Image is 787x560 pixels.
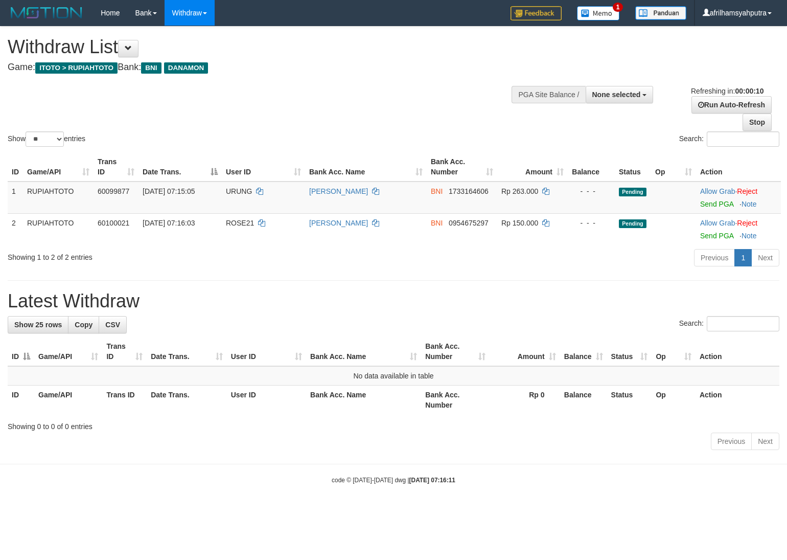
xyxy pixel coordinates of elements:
[94,152,138,182] th: Trans ID: activate to sort column ascending
[147,337,227,366] th: Date Trans.: activate to sort column ascending
[98,187,129,195] span: 60099877
[619,219,646,228] span: Pending
[700,232,733,240] a: Send PGA
[592,91,641,99] span: None selected
[707,316,779,331] input: Search:
[427,152,497,182] th: Bank Acc. Number: activate to sort column ascending
[35,62,118,74] span: ITOTO > RUPIAHTOTO
[305,152,427,182] th: Bank Acc. Name: activate to sort column ascending
[26,131,64,147] select: Showentries
[691,87,763,95] span: Refreshing in:
[615,152,651,182] th: Status
[8,248,320,262] div: Showing 1 to 2 of 2 entries
[409,477,455,484] strong: [DATE] 07:16:11
[141,62,161,74] span: BNI
[607,337,652,366] th: Status: activate to sort column ascending
[743,114,772,131] a: Stop
[568,152,615,182] th: Balance
[143,219,195,227] span: [DATE] 07:16:03
[8,316,68,333] a: Show 25 rows
[14,321,62,329] span: Show 25 rows
[23,213,94,245] td: RUPIAHTOTO
[8,417,779,432] div: Showing 0 to 0 of 0 entries
[143,187,195,195] span: [DATE] 07:15:05
[102,337,147,366] th: Trans ID: activate to sort column ascending
[99,316,127,333] a: CSV
[511,6,562,20] img: Feedback.jpg
[102,386,147,415] th: Trans ID
[619,188,646,196] span: Pending
[164,62,209,74] span: DANAMON
[751,433,779,450] a: Next
[105,321,120,329] span: CSV
[306,337,421,366] th: Bank Acc. Name: activate to sort column ascending
[652,337,695,366] th: Op: activate to sort column ascending
[512,86,585,103] div: PGA Site Balance /
[751,249,779,266] a: Next
[309,219,368,227] a: [PERSON_NAME]
[490,337,560,366] th: Amount: activate to sort column ascending
[34,386,102,415] th: Game/API
[696,386,779,415] th: Action
[8,37,515,57] h1: Withdraw List
[8,5,85,20] img: MOTION_logo.png
[572,186,611,196] div: - - -
[8,131,85,147] label: Show entries
[696,152,781,182] th: Action
[586,86,654,103] button: None selected
[737,219,757,227] a: Reject
[8,182,23,214] td: 1
[635,6,686,20] img: panduan.png
[8,213,23,245] td: 2
[8,366,779,386] td: No data available in table
[691,96,772,114] a: Run Auto-Refresh
[572,218,611,228] div: - - -
[332,477,455,484] small: code © [DATE]-[DATE] dwg |
[737,187,757,195] a: Reject
[577,6,620,20] img: Button%20Memo.svg
[23,182,94,214] td: RUPIAHTOTO
[694,249,735,266] a: Previous
[222,152,305,182] th: User ID: activate to sort column ascending
[700,200,733,208] a: Send PGA
[607,386,652,415] th: Status
[421,386,490,415] th: Bank Acc. Number
[23,152,94,182] th: Game/API: activate to sort column ascending
[147,386,227,415] th: Date Trans.
[735,87,763,95] strong: 00:00:10
[8,337,34,366] th: ID: activate to sort column descending
[431,187,443,195] span: BNI
[700,187,735,195] a: Allow Grab
[8,386,34,415] th: ID
[501,219,538,227] span: Rp 150.000
[742,232,757,240] a: Note
[226,219,254,227] span: ROSE21
[651,152,696,182] th: Op: activate to sort column ascending
[449,187,489,195] span: Copy 1733164606 to clipboard
[497,152,568,182] th: Amount: activate to sort column ascending
[679,316,779,331] label: Search:
[696,213,781,245] td: ·
[421,337,490,366] th: Bank Acc. Number: activate to sort column ascending
[679,131,779,147] label: Search:
[707,131,779,147] input: Search:
[8,291,779,311] h1: Latest Withdraw
[490,386,560,415] th: Rp 0
[652,386,695,415] th: Op
[700,219,735,227] a: Allow Grab
[98,219,129,227] span: 60100021
[75,321,92,329] span: Copy
[560,337,607,366] th: Balance: activate to sort column ascending
[742,200,757,208] a: Note
[431,219,443,227] span: BNI
[700,219,737,227] span: ·
[138,152,222,182] th: Date Trans.: activate to sort column descending
[449,219,489,227] span: Copy 0954675297 to clipboard
[501,187,538,195] span: Rp 263.000
[227,386,306,415] th: User ID
[696,182,781,214] td: ·
[68,316,99,333] a: Copy
[560,386,607,415] th: Balance
[696,337,779,366] th: Action
[306,386,421,415] th: Bank Acc. Name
